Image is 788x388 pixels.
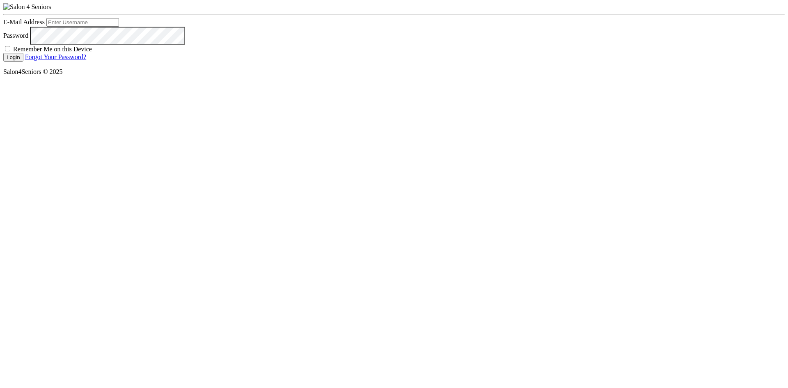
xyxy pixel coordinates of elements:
label: Remember Me on this Device [13,46,92,53]
input: Enter Username [46,18,119,27]
img: Salon 4 Seniors [3,3,51,11]
label: Password [3,32,28,39]
a: Forgot Your Password? [25,53,87,60]
label: E-Mail Address [3,18,45,25]
button: Login [3,53,23,62]
p: Salon4Seniors © 2025 [3,68,785,76]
